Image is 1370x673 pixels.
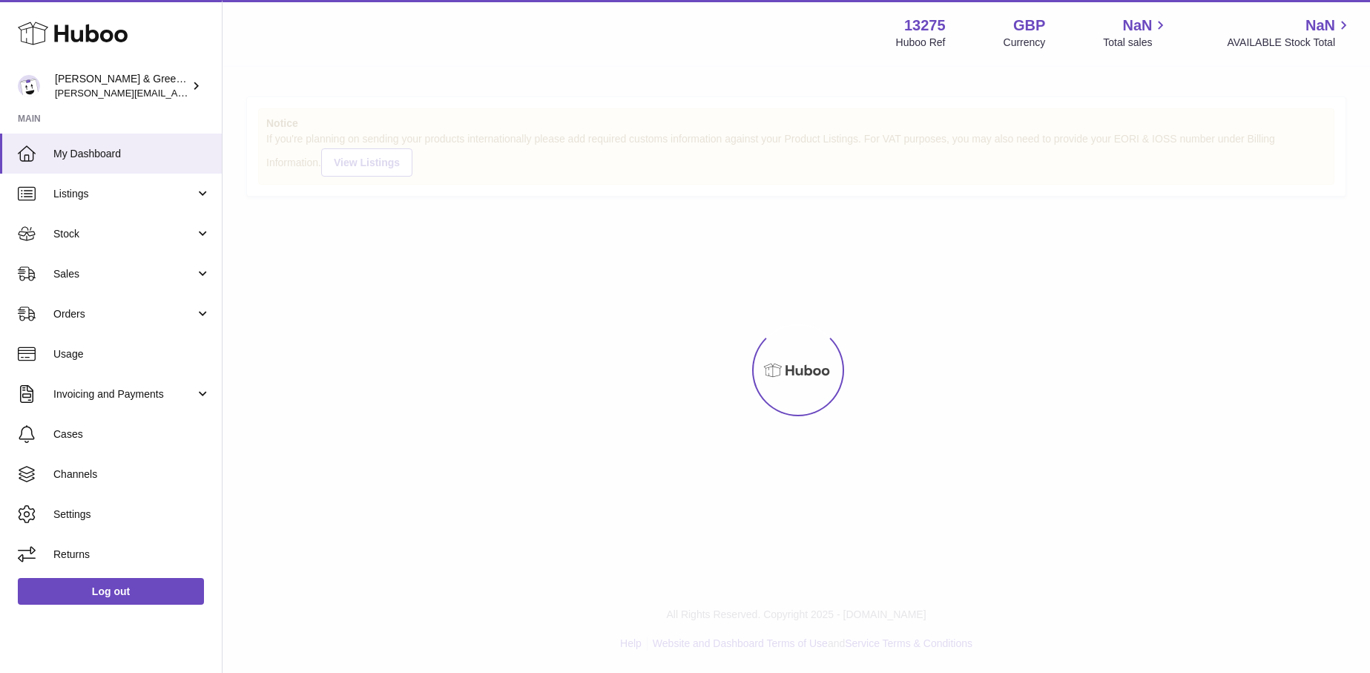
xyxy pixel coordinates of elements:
[53,467,211,482] span: Channels
[53,548,211,562] span: Returns
[53,387,195,401] span: Invoicing and Payments
[55,87,297,99] span: [PERSON_NAME][EMAIL_ADDRESS][DOMAIN_NAME]
[1103,36,1169,50] span: Total sales
[53,267,195,281] span: Sales
[1305,16,1335,36] span: NaN
[904,16,946,36] strong: 13275
[1004,36,1046,50] div: Currency
[1013,16,1045,36] strong: GBP
[53,508,211,522] span: Settings
[1122,16,1152,36] span: NaN
[53,187,195,201] span: Listings
[53,427,211,441] span: Cases
[53,307,195,321] span: Orders
[53,227,195,241] span: Stock
[18,578,204,605] a: Log out
[18,75,40,97] img: ellen@bluebadgecompany.co.uk
[55,72,188,100] div: [PERSON_NAME] & Green Ltd
[1227,16,1352,50] a: NaN AVAILABLE Stock Total
[53,147,211,161] span: My Dashboard
[896,36,946,50] div: Huboo Ref
[1227,36,1352,50] span: AVAILABLE Stock Total
[53,347,211,361] span: Usage
[1103,16,1169,50] a: NaN Total sales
